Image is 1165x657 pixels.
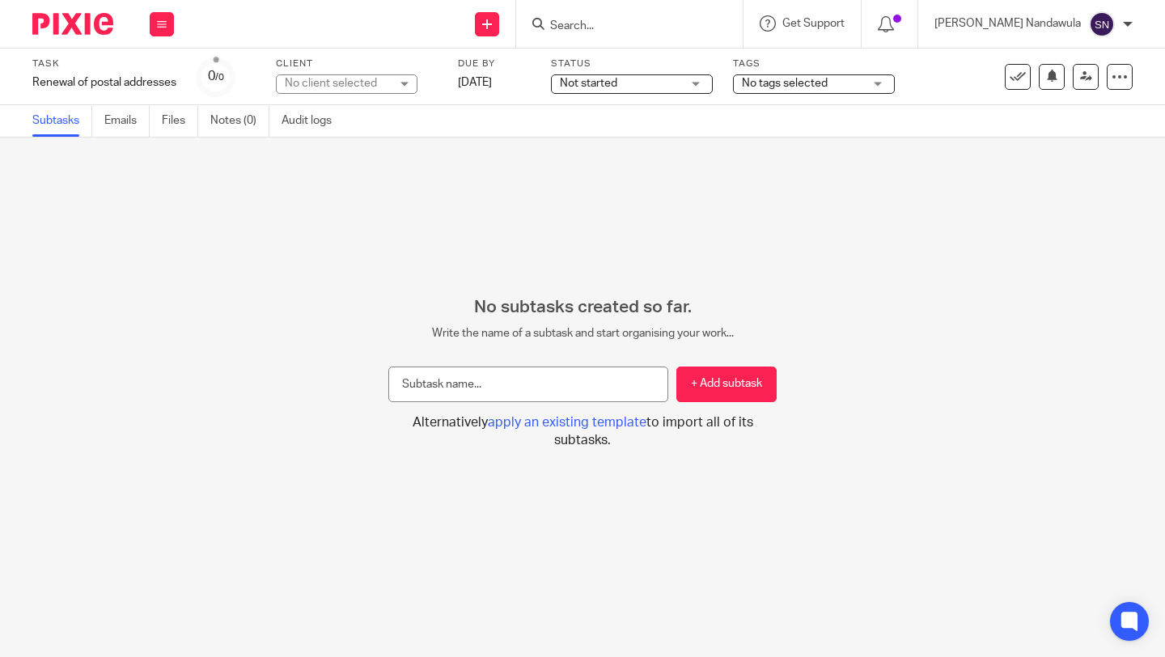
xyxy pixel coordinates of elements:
a: Subtasks [32,105,92,137]
span: Not started [560,78,617,89]
button: Alternativelyapply an existing templateto import all of its subtasks. [388,414,777,449]
label: Due by [458,57,531,70]
label: Client [276,57,438,70]
small: /0 [215,73,224,82]
div: No client selected [285,75,390,91]
span: No tags selected [742,78,828,89]
button: + Add subtask [676,367,777,403]
span: [DATE] [458,77,492,88]
p: Write the name of a subtask and start organising your work... [388,325,777,341]
a: Notes (0) [210,105,269,137]
img: Pixie [32,13,113,35]
img: svg%3E [1089,11,1115,37]
a: Emails [104,105,150,137]
span: apply an existing template [488,416,646,429]
a: Files [162,105,198,137]
a: Audit logs [282,105,344,137]
p: [PERSON_NAME] Nandawula [934,15,1081,32]
span: Get Support [782,18,845,29]
label: Status [551,57,713,70]
label: Task [32,57,176,70]
input: Subtask name... [388,367,668,403]
input: Search [549,19,694,34]
div: 0 [208,67,224,86]
div: Renewal of postal addresses [32,74,176,91]
h2: No subtasks created so far. [388,297,777,318]
label: Tags [733,57,895,70]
